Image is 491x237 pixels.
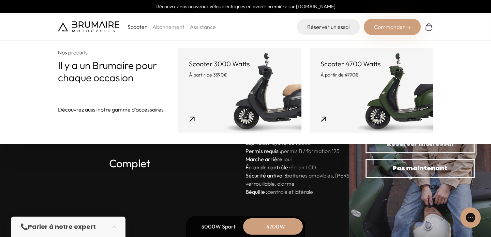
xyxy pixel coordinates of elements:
[310,48,433,133] a: Scooter 4700 Watts À partir de 4790€
[248,218,303,235] div: 4700W
[58,59,178,84] p: Il y a un Brumaire pour chaque occasion
[58,105,164,114] a: Découvrez aussi notre gamme d'accessoires
[189,71,291,78] p: À partir de 3390€
[189,59,291,69] p: Scooter 3000 Watts
[109,131,245,196] h3: Complet
[425,23,433,31] img: Panier
[321,71,422,78] p: À partir de 4790€
[245,188,267,195] strong: Béquille :
[245,131,382,196] p: Km/h cc oui écran LCD batteries amovibles, [PERSON_NAME] verrouillable, alarme centrale et latérale
[58,48,178,56] p: Nos produits
[321,59,422,69] p: Scooter 4700 Watts
[364,19,421,35] div: Commander
[128,23,147,31] p: Scooter
[297,19,360,35] a: Réserver un essai
[457,205,484,230] iframe: Gorgias live chat messenger
[245,164,291,171] strong: Écran de contrôle :
[152,23,184,30] a: Abonnement
[245,172,286,179] strong: Sécurité antivol :
[58,21,119,32] img: Brumaire Motocycles
[190,23,216,30] a: Assistance
[245,156,285,163] strong: Marche arrière :
[281,148,340,154] span: permis B / formation 125
[191,218,245,235] div: 3000W Sport
[245,148,281,154] strong: Permis requis :
[178,48,301,133] a: Scooter 3000 Watts À partir de 3390€
[406,26,411,30] img: right-arrow-2.png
